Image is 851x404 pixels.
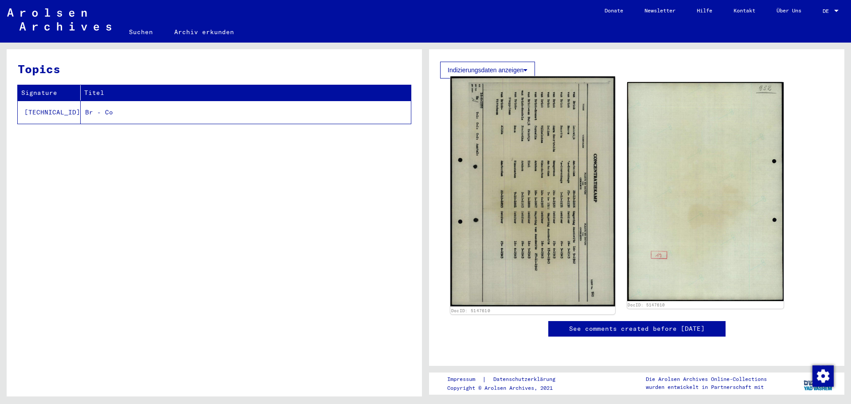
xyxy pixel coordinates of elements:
a: See comments created before [DATE] [569,324,705,333]
th: Signature [18,85,81,101]
img: 002.jpg [627,82,784,301]
div: Zustimmung ändern [812,365,833,386]
h3: Topics [18,60,410,78]
p: Die Arolsen Archives Online-Collections [646,375,767,383]
img: 001.jpg [450,76,615,306]
a: Suchen [118,21,164,43]
button: Indizierungsdaten anzeigen [440,62,535,78]
img: Zustimmung ändern [812,365,834,387]
a: Datenschutzerklärung [486,375,566,384]
a: Impressum [447,375,482,384]
a: Archiv erkunden [164,21,245,43]
a: DocID: 5147610 [451,308,490,313]
p: Copyright © Arolsen Archives, 2021 [447,384,566,392]
a: DocID: 5147610 [628,302,665,307]
th: Titel [81,85,411,101]
img: yv_logo.png [802,372,835,394]
td: [TECHNICAL_ID] [18,101,81,124]
div: | [447,375,566,384]
img: Arolsen_neg.svg [7,8,111,31]
p: wurden entwickelt in Partnerschaft mit [646,383,767,391]
span: DE [823,8,832,14]
td: Br - Co [81,101,411,124]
